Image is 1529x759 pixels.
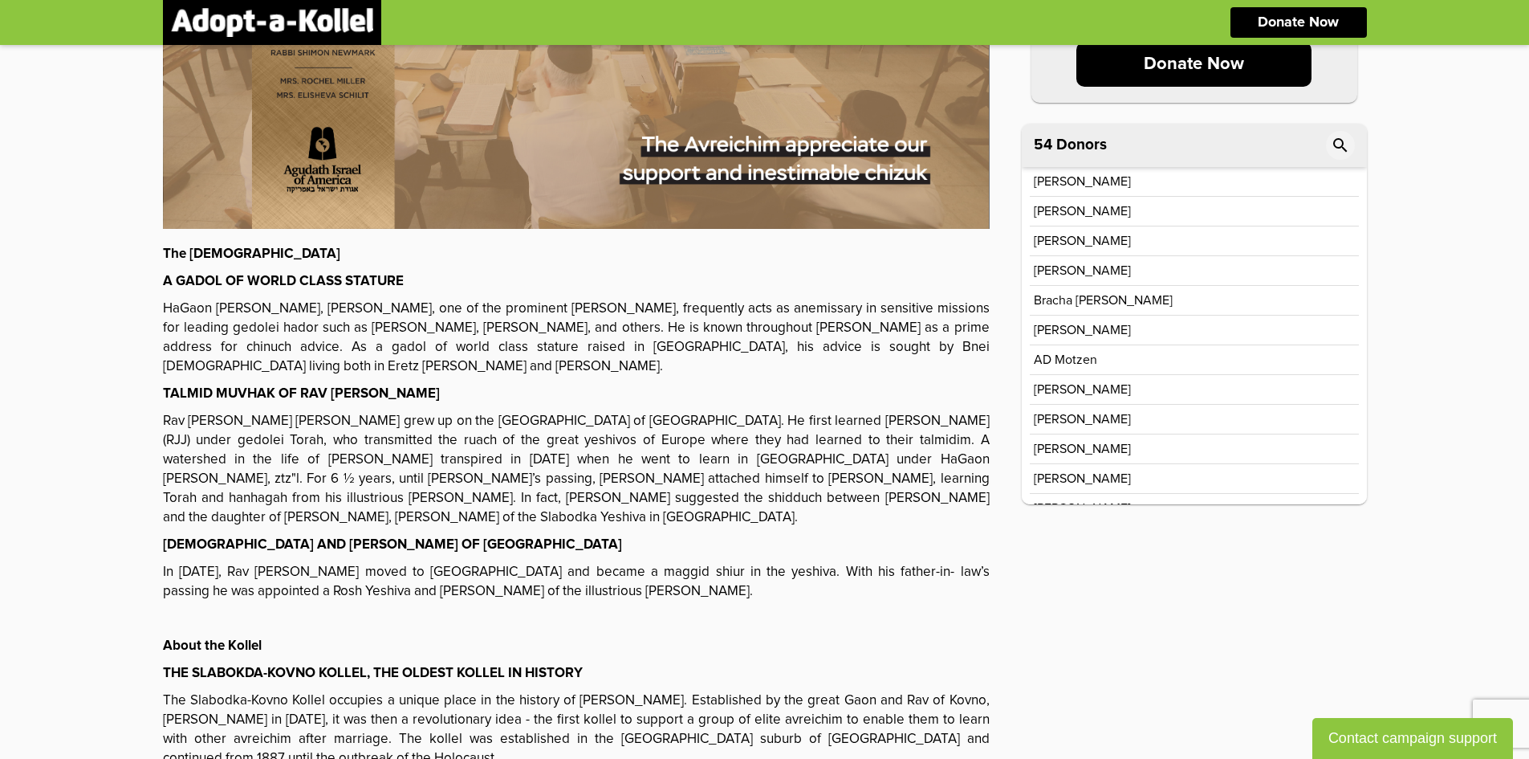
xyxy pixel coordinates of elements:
p: [PERSON_NAME] [1034,264,1131,277]
span: 54 [1034,137,1052,153]
button: Contact campaign support [1312,718,1513,759]
p: Rav [PERSON_NAME] [PERSON_NAME] grew up on the [GEOGRAPHIC_DATA] of [GEOGRAPHIC_DATA]. He first l... [163,412,990,528]
strong: About the Kollel [163,639,262,653]
p: HaGaon [PERSON_NAME], [PERSON_NAME], one of the prominent [PERSON_NAME], frequently acts as anemi... [163,300,990,377]
p: In [DATE], Rav [PERSON_NAME] moved to [GEOGRAPHIC_DATA] and became a maggid shiur in the yeshiva.... [163,563,990,602]
p: [PERSON_NAME] [1034,472,1131,485]
p: AD Motzen [1034,353,1097,366]
p: [PERSON_NAME] [1034,413,1131,426]
p: Donors [1056,137,1107,153]
p: [PERSON_NAME] [1034,235,1131,247]
strong: THE SLABOKDA-KOVNO KOLLEL, THE OLDEST KOLLEL IN HISTORY [163,667,583,680]
p: [PERSON_NAME] [1034,205,1131,218]
strong: The [DEMOGRAPHIC_DATA] [163,247,340,261]
img: logonobg.png [171,8,373,37]
p: Donate Now [1258,15,1339,30]
p: [PERSON_NAME] [1034,383,1131,396]
p: Donate Now [1076,42,1311,87]
strong: TALMID MUVHAK OF RAV [PERSON_NAME] [163,387,440,401]
p: [PERSON_NAME] [1034,324,1131,337]
p: [PERSON_NAME] [1034,502,1131,515]
p: [PERSON_NAME] [1034,443,1131,455]
p: [PERSON_NAME] [1034,175,1131,188]
p: Bracha [PERSON_NAME] [1034,294,1173,307]
strong: A GADOL OF WORLD CLASS STATURE [163,275,404,288]
strong: [DEMOGRAPHIC_DATA] AND [PERSON_NAME] OF [GEOGRAPHIC_DATA] [163,538,622,552]
i: search [1331,136,1350,155]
